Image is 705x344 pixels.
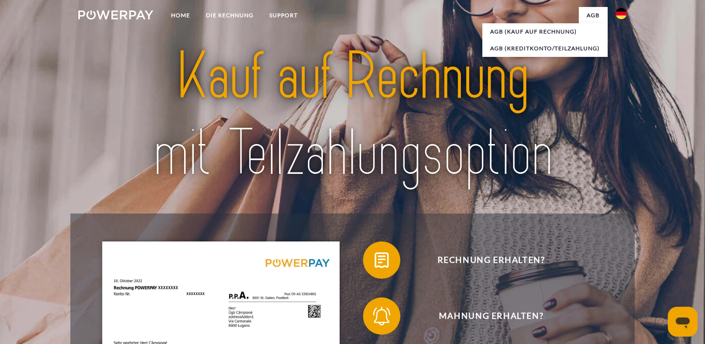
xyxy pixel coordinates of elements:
[163,7,198,24] a: Home
[482,23,608,40] a: AGB (Kauf auf Rechnung)
[377,297,605,335] span: Mahnung erhalten?
[377,241,605,279] span: Rechnung erhalten?
[105,34,600,196] img: title-powerpay_de.svg
[261,7,306,24] a: SUPPORT
[579,7,608,24] a: agb
[370,304,393,328] img: qb_bell.svg
[482,40,608,57] a: AGB (Kreditkonto/Teilzahlung)
[616,8,627,19] img: de
[370,248,393,272] img: qb_bill.svg
[198,7,261,24] a: DIE RECHNUNG
[363,297,605,335] button: Mahnung erhalten?
[668,307,698,337] iframe: Schaltfläche zum Öffnen des Messaging-Fensters
[78,10,153,20] img: logo-powerpay-white.svg
[363,241,605,279] button: Rechnung erhalten?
